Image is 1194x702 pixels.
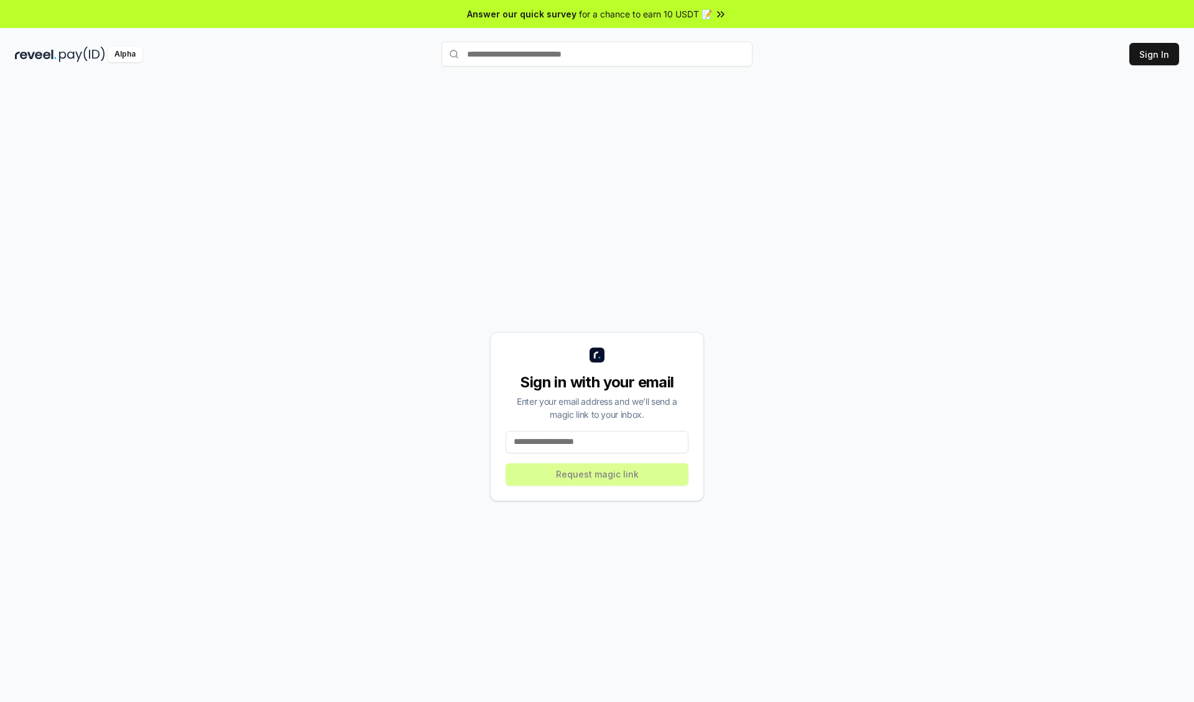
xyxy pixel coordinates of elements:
div: Sign in with your email [506,372,688,392]
img: pay_id [59,47,105,62]
img: reveel_dark [15,47,57,62]
span: Answer our quick survey [467,7,576,21]
div: Enter your email address and we’ll send a magic link to your inbox. [506,395,688,421]
div: Alpha [108,47,142,62]
span: for a chance to earn 10 USDT 📝 [579,7,712,21]
button: Sign In [1129,43,1179,65]
img: logo_small [590,348,604,363]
